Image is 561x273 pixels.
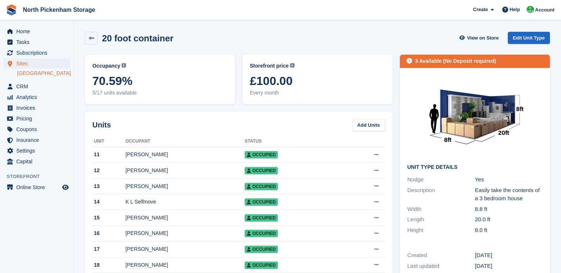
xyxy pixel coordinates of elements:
span: Coupons [16,124,61,134]
div: 18 [92,261,126,269]
div: [PERSON_NAME] [126,261,245,269]
span: Help [510,6,520,13]
th: Unit [92,136,126,147]
div: Nudge [407,175,475,184]
div: 11 [92,151,126,158]
a: menu [4,103,70,113]
div: Last updated [407,262,475,270]
a: menu [4,113,70,124]
span: Occupied [245,198,278,206]
span: Tasks [16,37,61,47]
span: £100.00 [250,74,385,88]
a: menu [4,124,70,134]
span: Occupied [245,230,278,237]
a: menu [4,48,70,58]
div: Yes [475,175,543,184]
th: Occupant [126,136,245,147]
a: Preview store [61,183,70,192]
img: icon-info-grey-7440780725fd019a000dd9b08b2336e03edf1995a4989e88bcd33f0948082b44.svg [122,63,126,68]
a: View on Store [459,32,502,44]
span: Capital [16,156,61,167]
span: Occupied [245,246,278,253]
div: [DATE] [475,251,543,260]
div: Height [407,226,475,235]
span: Create [473,6,488,13]
span: Settings [16,146,61,156]
a: menu [4,156,70,167]
a: menu [4,58,70,69]
span: Account [535,6,554,14]
div: [PERSON_NAME] [126,167,245,174]
div: [PERSON_NAME] [126,229,245,237]
span: Storefront price [250,62,289,70]
img: 20-ft-container.jpg [419,75,530,158]
div: 15 [92,214,126,222]
div: 16 [92,229,126,237]
div: [PERSON_NAME] [126,182,245,190]
span: Every month [250,89,385,97]
span: Storefront [7,173,74,180]
div: [PERSON_NAME] [126,214,245,222]
span: Occupied [245,167,278,174]
a: Edit Unit Type [508,32,550,44]
span: Insurance [16,135,61,145]
a: North Pickenham Storage [20,4,98,16]
h2: Units [92,119,111,130]
a: Add Units [352,119,385,131]
span: Occupied [245,262,278,269]
span: Home [16,26,61,37]
span: Invoices [16,103,61,113]
div: 13 [92,182,126,190]
div: 8.8 ft [475,205,543,214]
div: Created [407,251,475,260]
div: [PERSON_NAME] [126,245,245,253]
span: 5/17 units available [92,89,228,97]
span: CRM [16,81,61,92]
div: 12 [92,167,126,174]
th: Status [245,136,342,147]
div: K L Selfmove [126,198,245,206]
a: menu [4,182,70,192]
span: View on Store [467,34,499,42]
span: Analytics [16,92,61,102]
span: Pricing [16,113,61,124]
span: Sites [16,58,61,69]
a: menu [4,81,70,92]
span: Occupied [245,183,278,190]
div: 8.0 ft [475,226,543,235]
a: menu [4,146,70,156]
div: 14 [92,198,126,206]
div: Description [407,186,475,203]
a: menu [4,135,70,145]
div: Easily take the contents of a 3 bedroom house [475,186,543,203]
div: Length [407,215,475,224]
div: Width [407,205,475,214]
span: Occupied [245,214,278,222]
div: [DATE] [475,262,543,270]
img: stora-icon-8386f47178a22dfd0bd8f6a31ec36ba5ce8667c1dd55bd0f319d3a0aa187defe.svg [6,4,17,16]
span: Occupancy [92,62,120,70]
a: [GEOGRAPHIC_DATA] [17,70,70,77]
a: menu [4,26,70,37]
div: [PERSON_NAME] [126,151,245,158]
h2: Unit Type details [407,164,543,170]
span: 70.59% [92,74,228,88]
img: Chris Gulliver [527,6,534,13]
img: icon-info-grey-7440780725fd019a000dd9b08b2336e03edf1995a4989e88bcd33f0948082b44.svg [290,63,295,68]
span: Online Store [16,182,61,192]
div: 20.0 ft [475,215,543,224]
a: menu [4,92,70,102]
h2: 20 foot container [102,33,173,43]
div: 17 [92,245,126,253]
span: Occupied [245,151,278,158]
div: 3 Available (No Deposit required) [415,57,496,65]
a: menu [4,37,70,47]
span: Subscriptions [16,48,61,58]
